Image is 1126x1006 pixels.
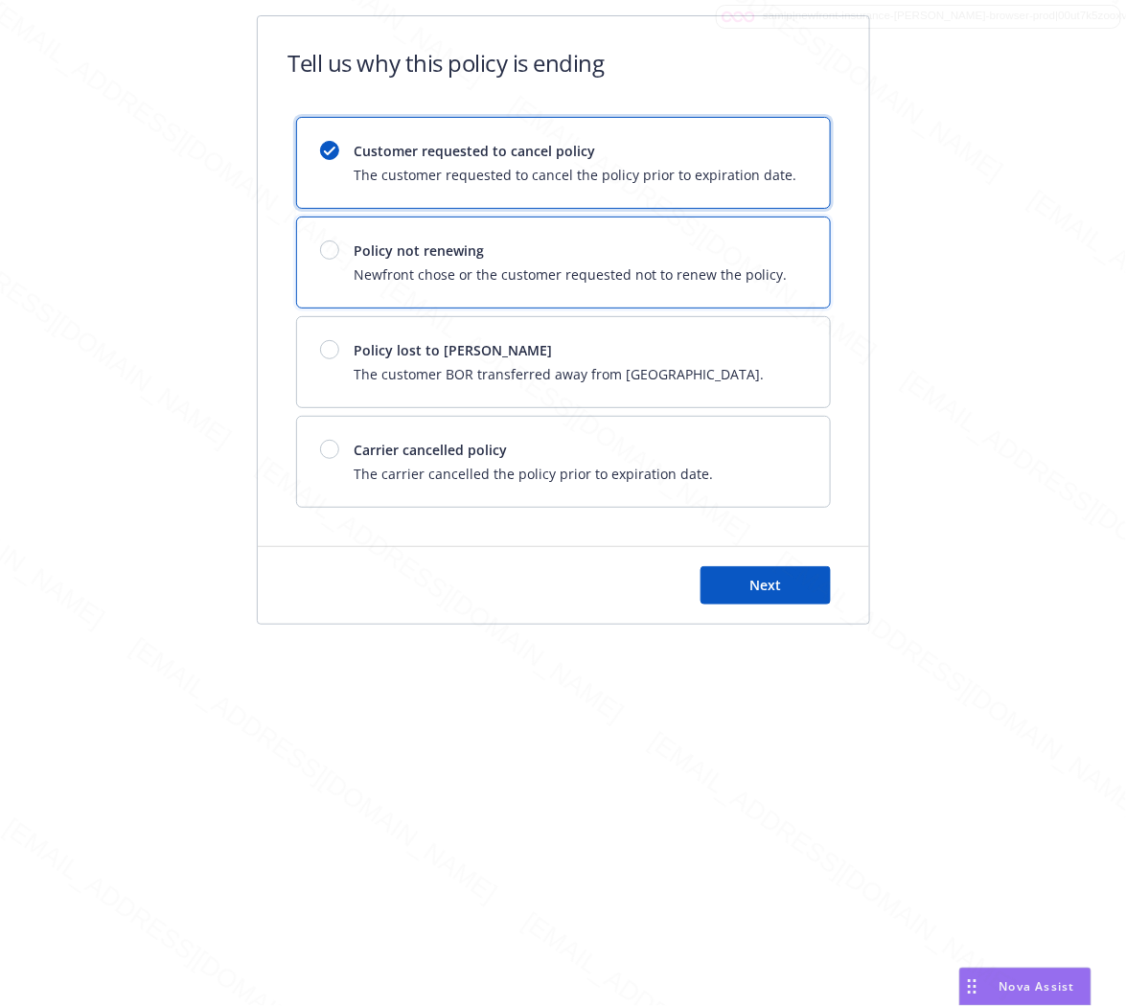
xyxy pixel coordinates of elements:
div: Drag to move [960,969,984,1005]
span: The customer requested to cancel the policy prior to expiration date. [355,165,797,185]
span: Policy not renewing [355,240,788,261]
button: Next [701,566,831,605]
span: The customer BOR transferred away from [GEOGRAPHIC_DATA]. [355,364,765,384]
span: The carrier cancelled the policy prior to expiration date. [355,464,714,484]
span: Nova Assist [1000,978,1075,995]
span: Next [749,576,781,594]
span: Customer requested to cancel policy [355,141,797,161]
span: Policy lost to [PERSON_NAME] [355,340,765,360]
button: Nova Assist [959,968,1092,1006]
h1: Tell us why this policy is ending [288,47,605,79]
span: Newfront chose or the customer requested not to renew the policy. [355,264,788,285]
span: Carrier cancelled policy [355,440,714,460]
